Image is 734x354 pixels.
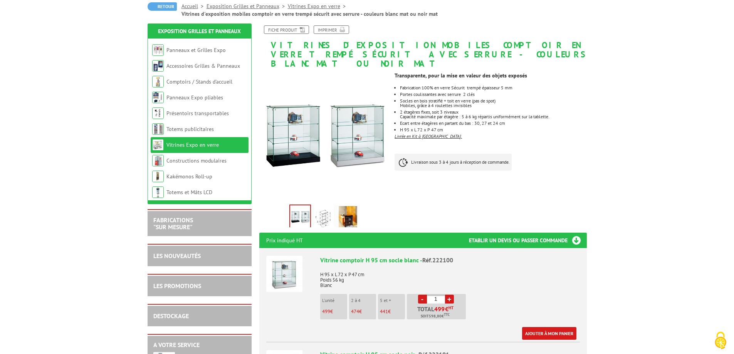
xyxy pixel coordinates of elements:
[395,154,512,171] p: Livraison sous 3 à 4 jours à réception de commande.
[320,256,580,265] div: Vitrine comptoir H 95 cm socle blanc -
[322,308,330,315] span: 499
[152,92,164,103] img: Panneaux Expo pliables
[418,295,427,304] a: -
[153,282,201,290] a: LES PROMOTIONS
[434,306,445,312] span: 499
[395,133,462,139] u: Livrée en Kit à [GEOGRAPHIC_DATA].
[290,205,310,229] img: 222100_vitrine_comptoir_95cm_vignette.jpg
[152,139,164,151] img: Vitrines Expo en verre
[448,305,454,310] sup: HT
[320,267,580,288] p: H 95 x L 72 x P 47 cm Poids 56 kg Blanc
[153,216,193,231] a: FABRICATIONS"Sur Mesure"
[166,189,212,196] a: Totems et Mâts LCD
[259,72,389,202] img: 222100_vitrine_comptoir_95cm_vignette.jpg
[445,306,448,312] span: €
[153,252,201,260] a: LES NOUVEAUTÉS
[400,103,586,108] p: Mobiles, grâce à 4 roulettes invisibles
[351,298,376,303] p: 2 à 4
[158,28,241,35] a: Exposition Grilles et Panneaux
[409,306,466,319] p: Total
[152,107,164,119] img: Présentoirs transportables
[469,233,587,248] h3: Etablir un devis ou passer commande
[181,3,207,10] a: Accueil
[380,309,405,314] p: €
[152,76,164,87] img: Comptoirs / Stands d'accueil
[166,78,232,85] a: Comptoirs / Stands d'accueil
[314,25,349,34] a: Imprimer
[400,92,586,97] p: Portes coulissantes avec serrure 2 clés
[264,25,309,34] a: Fiche produit
[400,99,586,103] p: Socles en bois stratifié + toit en verre (pas de spot)
[288,3,349,10] a: Vitrines Expo en verre
[711,331,730,350] img: Cookies (fenêtre modale)
[395,73,586,78] p: Transparente, pour la mise en valeur des objets exposés
[400,86,586,90] p: Fabrication 100% en verre Sécurit trempé épaisseur 5 mm
[315,206,333,230] img: 222100_vitrine_comptoir_95cm_croquis.jpg
[152,44,164,56] img: Panneaux et Grilles Expo
[339,206,357,230] img: 222101_222100_vitrine_comptoir_h_95_cm_socle_blanc_situation.jpg
[444,312,450,317] sup: TTC
[153,342,246,349] h2: A votre service
[351,308,359,315] span: 474
[207,3,288,10] a: Exposition Grilles et Panneaux
[166,94,223,101] a: Panneaux Expo pliables
[400,114,586,119] p: Capacité maximale par étagère : 5 à 6 kg répartis uniformément sur la tablette.
[152,186,164,198] img: Totems et Mâts LCD
[254,25,593,69] h1: Vitrines d'exposition mobiles comptoir en verre trempé sécurit avec serrure - couleurs blanc mat ...
[707,328,734,354] button: Cookies (fenêtre modale)
[445,295,454,304] a: +
[421,313,450,319] span: Soit €
[380,298,405,303] p: 5 et +
[152,155,164,166] img: Constructions modulaires
[522,327,576,340] a: Ajouter à mon panier
[266,256,302,292] img: Vitrine comptoir H 95 cm socle blanc
[166,126,214,133] a: Totems publicitaires
[153,312,189,320] a: DESTOCKAGE
[351,309,376,314] p: €
[429,313,442,319] span: 598,80
[322,298,347,303] p: L'unité
[166,141,219,148] a: Vitrines Expo en verre
[380,308,388,315] span: 441
[166,157,227,164] a: Constructions modulaires
[166,47,226,54] a: Panneaux et Grilles Expo
[152,171,164,182] img: Kakémonos Roll-up
[181,10,438,18] li: Vitrines d'exposition mobiles comptoir en verre trempé sécurit avec serrure - couleurs blanc mat ...
[322,309,347,314] p: €
[400,128,586,132] li: H 95 x L 72 x P 47 cm
[166,110,229,117] a: Présentoirs transportables
[152,123,164,135] img: Totems publicitaires
[152,60,164,72] img: Accessoires Grilles & Panneaux
[400,121,586,126] p: Ecart entre étagères en partant du bas : 30, 27 et 24 cm
[422,256,453,264] span: Réf.222100
[266,233,303,248] p: Prix indiqué HT
[148,2,177,11] a: Retour
[166,173,212,180] a: Kakémonos Roll-up
[400,110,586,114] p: 2 étagères fixes, soit 3 niveaux
[166,62,240,69] a: Accessoires Grilles & Panneaux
